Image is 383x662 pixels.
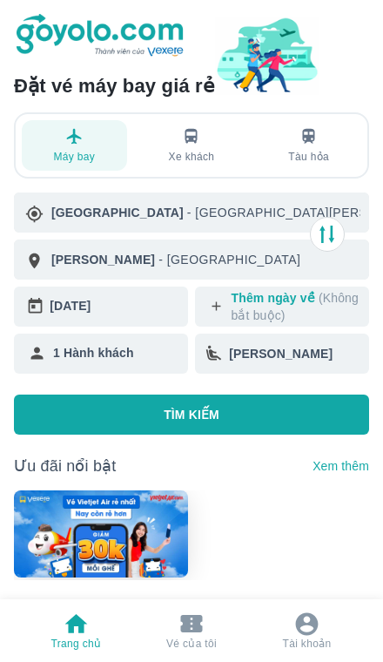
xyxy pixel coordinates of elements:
button: Tài khoản [268,599,346,662]
p: Xem thêm [312,457,369,475]
p: Thêm ngày về [231,289,362,324]
button: Máy bay [22,120,127,171]
div: transportation tabs [16,114,367,177]
button: Trang chủ [37,599,115,662]
button: Thêm ngày về (Không bắt buộc) [195,287,369,327]
p: Ưu đãi nổi bật [14,456,116,476]
img: banner-home [14,490,188,578]
p: (Không bắt buộc) [231,291,358,322]
img: logo [14,14,188,57]
h6: Đặt vé máy bay giá rẻ [14,74,215,98]
button: TÌM KIẾM [14,395,369,435]
button: Xe khách [139,120,245,171]
button: Vé của tôi [152,599,231,662]
div: [PERSON_NAME] [229,345,369,362]
button: [DATE] [14,287,188,327]
img: banner [215,17,319,95]
p: TÌM KIẾM [164,406,219,423]
div: [DATE] [50,294,181,319]
div: 1 Hành khách [14,341,188,367]
button: Tàu hỏa [256,120,361,171]
p: 1 Hành khách [53,344,134,361]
